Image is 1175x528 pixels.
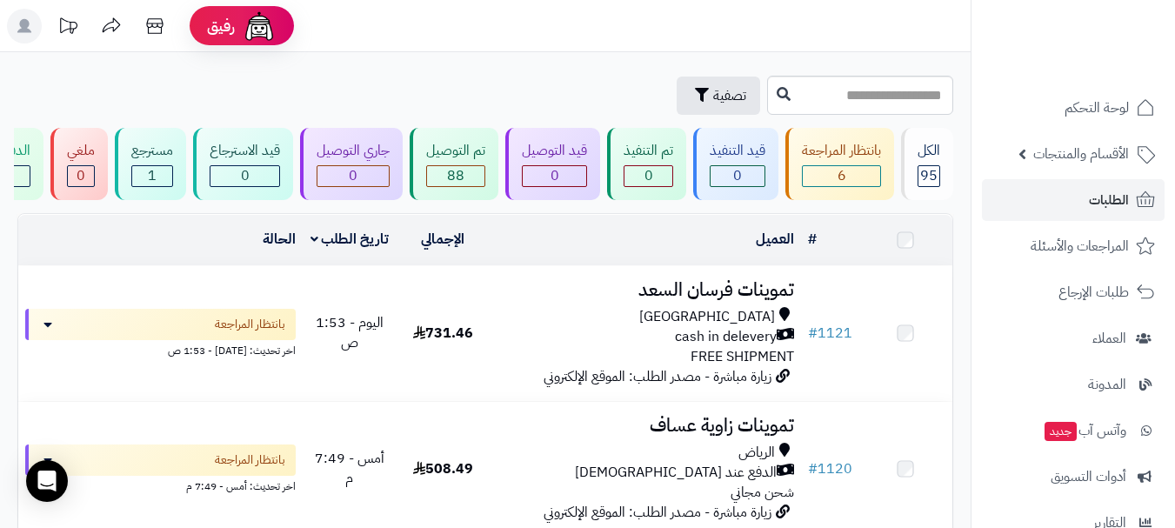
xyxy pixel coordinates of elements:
[497,280,794,300] h3: تموينات فرسان السعد
[111,128,190,200] a: مسترجع 1
[427,166,484,186] div: 88
[413,458,473,479] span: 508.49
[1089,188,1129,212] span: الطلبات
[310,229,390,250] a: تاريخ الطلب
[782,128,898,200] a: بانتظار المراجعة 6
[738,443,775,463] span: الرياض
[263,229,296,250] a: الحالة
[898,128,957,200] a: الكل95
[803,166,880,186] div: 6
[522,141,587,161] div: قيد التوصيل
[349,165,357,186] span: 0
[215,451,285,469] span: بانتظار المراجعة
[413,323,473,344] span: 731.46
[982,410,1165,451] a: وآتس آبجديد
[1058,280,1129,304] span: طلبات الإرجاع
[604,128,690,200] a: تم التنفيذ 0
[575,463,777,483] span: الدفع عند [DEMOGRAPHIC_DATA]
[691,346,794,367] span: FREE SHIPMENT
[918,141,940,161] div: الكل
[544,366,771,387] span: زيارة مباشرة - مصدر الطلب: الموقع الإلكتروني
[677,77,760,115] button: تصفية
[624,166,672,186] div: 0
[808,323,852,344] a: #1121
[982,317,1165,359] a: العملاء
[713,85,746,106] span: تصفية
[982,225,1165,267] a: المراجعات والأسئلة
[808,458,818,479] span: #
[25,476,296,494] div: اخر تحديث: أمس - 7:49 م
[711,166,764,186] div: 0
[190,128,297,200] a: قيد الاسترجاع 0
[131,141,173,161] div: مسترجع
[756,229,794,250] a: العميل
[77,165,85,186] span: 0
[1092,326,1126,351] span: العملاء
[1088,372,1126,397] span: المدونة
[982,364,1165,405] a: المدونة
[426,141,485,161] div: تم التوصيل
[26,460,68,502] div: Open Intercom Messenger
[1043,418,1126,443] span: وآتس آب
[210,166,279,186] div: 0
[982,179,1165,221] a: الطلبات
[551,165,559,186] span: 0
[215,316,285,333] span: بانتظار المراجعة
[406,128,502,200] a: تم التوصيل 88
[808,229,817,250] a: #
[1051,465,1126,489] span: أدوات التسويق
[523,166,586,186] div: 0
[1057,49,1158,85] img: logo-2.png
[675,327,777,347] span: cash in delevery
[644,165,653,186] span: 0
[317,141,390,161] div: جاري التوصيل
[502,128,604,200] a: قيد التوصيل 0
[624,141,673,161] div: تم التنفيذ
[47,128,111,200] a: ملغي 0
[132,166,172,186] div: 1
[297,128,406,200] a: جاري التوصيل 0
[639,307,775,327] span: [GEOGRAPHIC_DATA]
[447,165,464,186] span: 88
[317,166,389,186] div: 0
[67,141,95,161] div: ملغي
[920,165,938,186] span: 95
[241,165,250,186] span: 0
[802,141,881,161] div: بانتظار المراجعة
[1065,96,1129,120] span: لوحة التحكم
[46,9,90,48] a: تحديثات المنصة
[982,271,1165,313] a: طلبات الإرجاع
[1045,422,1077,441] span: جديد
[1033,142,1129,166] span: الأقسام والمنتجات
[148,165,157,186] span: 1
[838,165,846,186] span: 6
[733,165,742,186] span: 0
[316,312,384,353] span: اليوم - 1:53 ص
[731,482,794,503] span: شحن مجاني
[690,128,782,200] a: قيد التنفيذ 0
[25,340,296,358] div: اخر تحديث: [DATE] - 1:53 ص
[207,16,235,37] span: رفيق
[710,141,765,161] div: قيد التنفيذ
[68,166,94,186] div: 0
[315,448,384,489] span: أمس - 7:49 م
[982,456,1165,498] a: أدوات التسويق
[242,9,277,43] img: ai-face.png
[808,323,818,344] span: #
[421,229,464,250] a: الإجمالي
[1031,234,1129,258] span: المراجعات والأسئلة
[982,87,1165,129] a: لوحة التحكم
[808,458,852,479] a: #1120
[497,416,794,436] h3: تموينات زاوية عساف
[544,502,771,523] span: زيارة مباشرة - مصدر الطلب: الموقع الإلكتروني
[210,141,280,161] div: قيد الاسترجاع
